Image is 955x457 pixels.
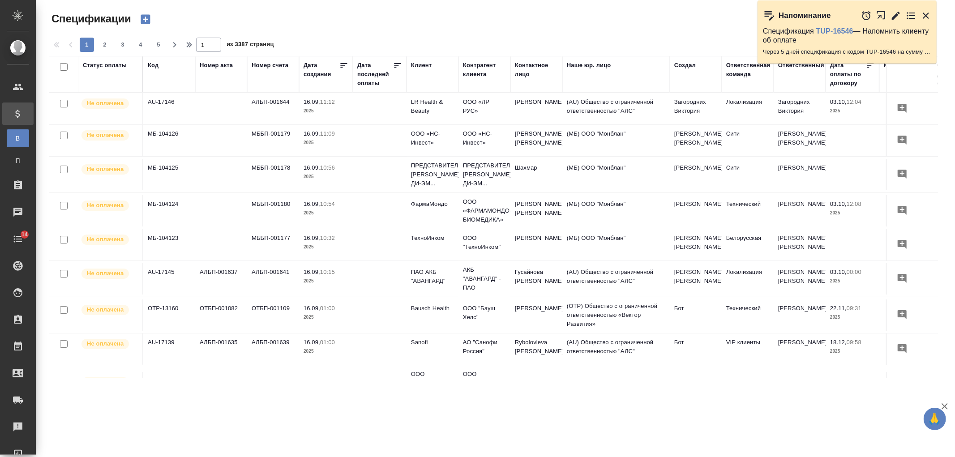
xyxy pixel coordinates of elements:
[722,299,774,331] td: Технический
[304,339,320,346] p: 16.09,
[847,339,861,346] p: 09:58
[670,333,722,365] td: Бот
[562,263,670,295] td: (AU) Общество с ограниченной ответственностью "АЛС"
[133,38,148,52] button: 4
[763,47,931,56] p: Через 5 дней спецификация с кодом TUP-16546 на сумму 100926.66 RUB будет просрочена
[774,333,826,365] td: [PERSON_NAME]
[830,313,875,322] p: 2025
[320,164,335,171] p: 10:56
[2,228,34,250] a: 14
[98,40,112,49] span: 2
[816,27,853,35] a: TUP-16546
[247,229,299,261] td: МББП-001177
[87,201,124,210] p: Не оплачена
[670,125,722,156] td: [PERSON_NAME] [PERSON_NAME]
[722,229,774,261] td: Белорусская
[562,93,670,124] td: (AU) Общество с ограниченной ответственностью "АЛС"
[463,161,506,188] p: ПРЕДСТАВИТЕЛЬСТВО [PERSON_NAME] ДИ-ЭМ...
[774,372,826,403] td: [PERSON_NAME]
[670,159,722,190] td: [PERSON_NAME]
[674,61,696,70] div: Создал
[304,305,320,312] p: 16.09,
[304,172,348,181] p: 2025
[304,61,339,79] div: Дата создания
[847,98,861,105] p: 12:04
[135,12,156,27] button: Создать
[411,61,432,70] div: Клиент
[227,39,274,52] span: из 3387 страниц
[87,99,124,108] p: Не оплачена
[11,134,25,143] span: В
[320,98,335,105] p: 11:12
[247,299,299,331] td: ОТБП-001109
[774,229,826,261] td: [PERSON_NAME] [PERSON_NAME]
[830,277,875,286] p: 2025
[411,268,454,286] p: ПАО АКБ "АВАНГАРД"
[195,299,247,331] td: ОТБП-001082
[562,125,670,156] td: (МБ) ООО "Монблан"
[510,372,562,403] td: [PERSON_NAME] [PERSON_NAME]
[304,164,320,171] p: 16.09,
[143,229,195,261] td: МБ-104123
[510,125,562,156] td: [PERSON_NAME] [PERSON_NAME]
[774,299,826,331] td: [PERSON_NAME]
[411,161,454,188] p: ПРЕДСТАВИТЕЛЬСТВО [PERSON_NAME] ДИ-ЭМ...
[463,197,506,224] p: ООО «ФАРМАМОНДО-БИОМЕДИКА»
[924,408,946,430] button: 🙏
[320,339,335,346] p: 01:00
[927,410,942,428] span: 🙏
[861,10,872,21] button: Отложить
[143,263,195,295] td: AU-17145
[320,201,335,207] p: 10:54
[143,93,195,124] td: AU-17146
[304,138,348,147] p: 2025
[143,372,195,403] td: Т2-21909
[726,61,771,79] div: Ответственная команда
[304,347,348,356] p: 2025
[774,263,826,295] td: [PERSON_NAME] [PERSON_NAME]
[247,372,299,403] td: ТДБП-000723
[562,195,670,226] td: (МБ) ООО "Монблан"
[722,333,774,365] td: VIP клиенты
[304,313,348,322] p: 2025
[411,338,454,347] p: Sanofi
[320,377,335,384] p: 01:00
[670,299,722,331] td: Бот
[247,125,299,156] td: МББП-001179
[722,195,774,226] td: Технический
[320,235,335,241] p: 10:32
[670,372,722,403] td: Бот
[252,61,288,70] div: Номер счета
[411,234,454,243] p: ТехноИнком
[304,243,348,252] p: 2025
[463,129,506,147] p: ООО «НС-Инвест»
[411,98,454,115] p: LR Health & Beauty
[463,98,506,115] p: ООО «ЛР РУС»
[87,235,124,244] p: Не оплачена
[411,200,454,209] p: ФармаМондо
[830,61,866,88] div: Дата оплаты по договору
[304,201,320,207] p: 16.09,
[830,209,875,218] p: 2025
[133,40,148,49] span: 4
[247,159,299,190] td: МББП-001178
[463,370,506,406] p: ООО "МЕРКАТУС НОВА КОМПАНИ"
[247,333,299,365] td: АЛБП-001639
[562,229,670,261] td: (МБ) ООО "Монблан"
[7,129,29,147] a: В
[143,195,195,226] td: МБ-104124
[722,159,774,190] td: Сити
[247,93,299,124] td: АЛБП-001644
[847,269,861,275] p: 00:00
[83,61,127,70] div: Статус оплаты
[49,12,131,26] span: Спецификации
[143,333,195,365] td: AU-17139
[195,333,247,365] td: АЛБП-001635
[151,40,166,49] span: 5
[247,263,299,295] td: АЛБП-001641
[510,263,562,295] td: Гусайнова [PERSON_NAME]
[510,195,562,226] td: [PERSON_NAME] [PERSON_NAME]
[562,333,670,365] td: (AU) Общество с ограниченной ответственностью "АЛС"
[143,299,195,331] td: OTP-13160
[11,156,25,165] span: П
